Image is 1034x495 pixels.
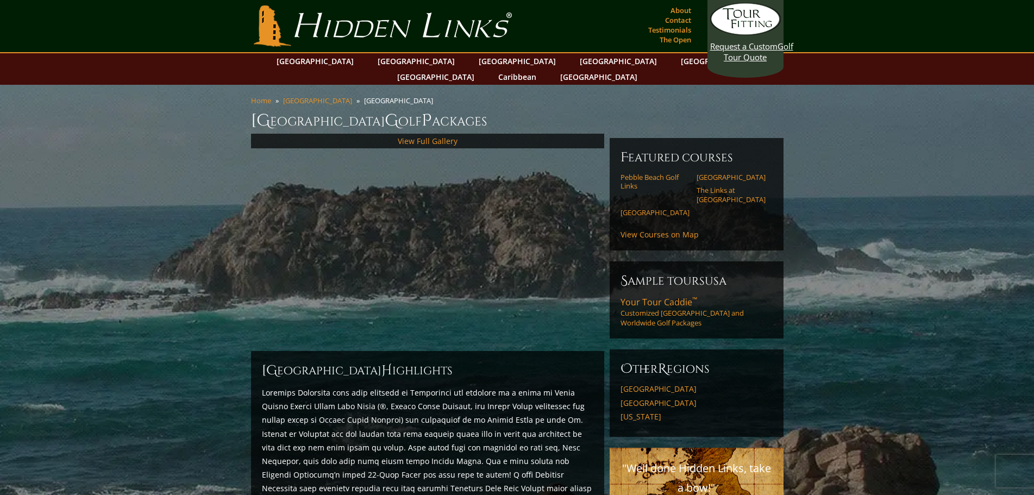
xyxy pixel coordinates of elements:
[646,22,694,37] a: Testimonials
[372,53,460,69] a: [GEOGRAPHIC_DATA]
[657,32,694,47] a: The Open
[621,360,632,378] span: O
[621,173,690,191] a: Pebble Beach Golf Links
[621,149,773,166] h6: Featured Courses
[710,3,781,62] a: Request a CustomGolf Tour Quote
[555,69,643,85] a: [GEOGRAPHIC_DATA]
[621,384,773,394] a: [GEOGRAPHIC_DATA]
[398,136,458,146] a: View Full Gallery
[473,53,561,69] a: [GEOGRAPHIC_DATA]
[574,53,662,69] a: [GEOGRAPHIC_DATA]
[710,41,778,52] span: Request a Custom
[658,360,667,378] span: R
[251,110,784,131] h1: [GEOGRAPHIC_DATA] olf ackages
[283,96,352,105] a: [GEOGRAPHIC_DATA]
[392,69,480,85] a: [GEOGRAPHIC_DATA]
[621,296,697,308] span: Your Tour Caddie
[422,110,432,131] span: P
[621,412,773,422] a: [US_STATE]
[675,53,763,69] a: [GEOGRAPHIC_DATA]
[381,362,392,379] span: H
[493,69,542,85] a: Caribbean
[271,53,359,69] a: [GEOGRAPHIC_DATA]
[621,296,773,328] a: Your Tour Caddie™Customized [GEOGRAPHIC_DATA] and Worldwide Golf Packages
[364,96,437,105] li: [GEOGRAPHIC_DATA]
[262,362,593,379] h2: [GEOGRAPHIC_DATA] ighlights
[621,398,773,408] a: [GEOGRAPHIC_DATA]
[621,229,699,240] a: View Courses on Map
[621,272,773,290] h6: Sample ToursUSA
[692,295,697,304] sup: ™
[621,208,690,217] a: [GEOGRAPHIC_DATA]
[662,12,694,28] a: Contact
[251,96,271,105] a: Home
[697,186,766,204] a: The Links at [GEOGRAPHIC_DATA]
[697,173,766,181] a: [GEOGRAPHIC_DATA]
[385,110,398,131] span: G
[668,3,694,18] a: About
[621,360,773,378] h6: ther egions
